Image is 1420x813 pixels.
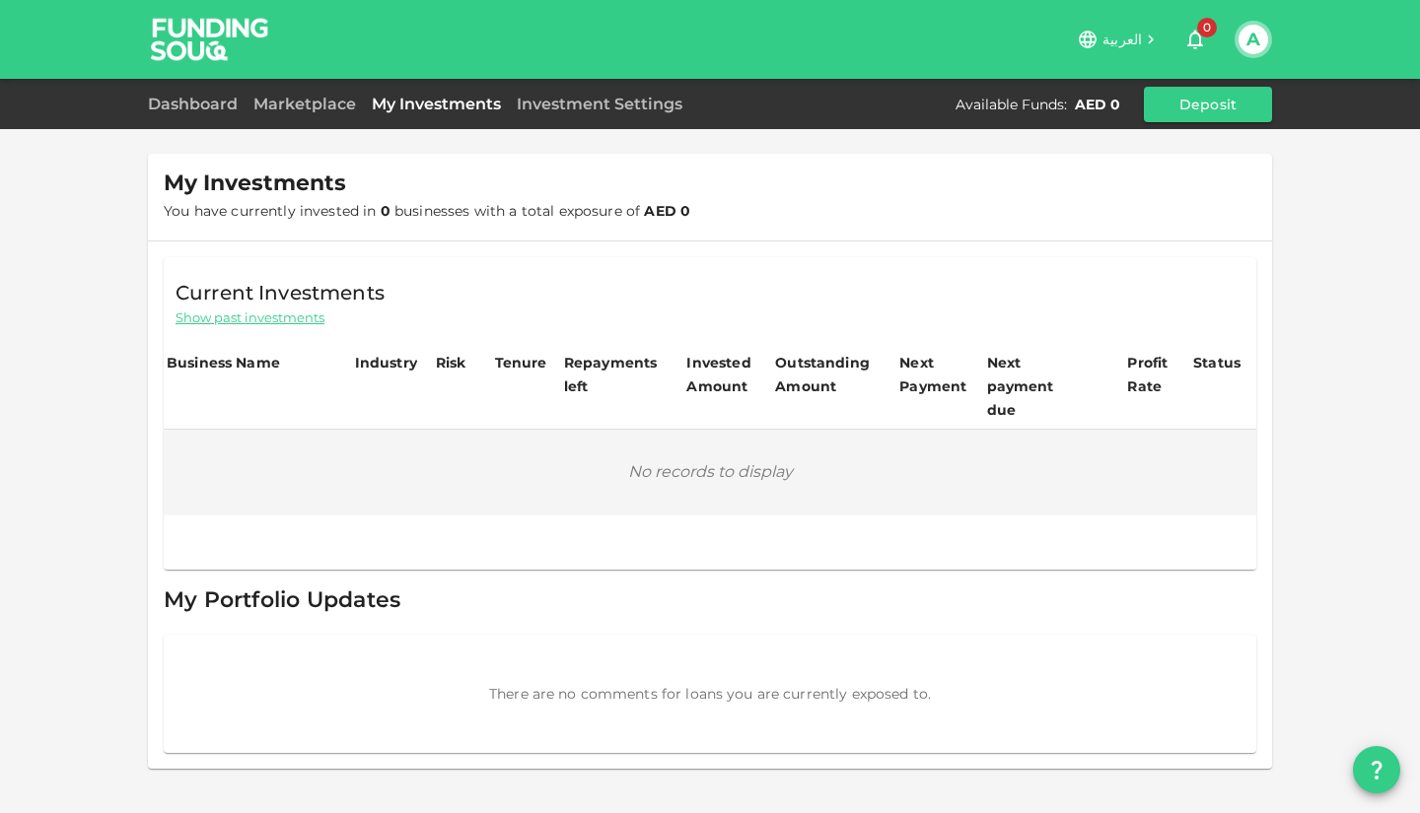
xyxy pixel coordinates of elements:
div: AED 0 [1075,95,1120,114]
a: Marketplace [246,95,364,113]
div: Next Payment [899,351,980,398]
div: Business Name [167,351,280,374]
strong: AED 0 [644,202,690,220]
div: Outstanding Amount [775,351,874,398]
div: Next payment due [987,351,1086,422]
a: My Investments [364,95,509,113]
div: Profit Rate [1127,351,1187,398]
div: Invested Amount [686,351,769,398]
button: A [1239,25,1268,54]
div: Industry [355,351,417,374]
a: Dashboard [148,95,246,113]
span: My Investments [164,169,346,197]
div: Status [1193,351,1242,374]
span: 0 [1197,18,1217,37]
span: Current Investments [176,277,385,308]
div: Available Funds : [956,95,1067,114]
div: Risk [436,351,475,374]
div: Repayments left [564,351,663,398]
button: 0 [1175,20,1215,59]
a: Investment Settings [509,95,690,113]
div: Tenure [495,351,547,374]
span: You have currently invested in businesses with a total exposure of [164,202,690,220]
button: question [1353,746,1400,793]
button: Deposit [1144,87,1272,122]
div: No records to display [165,431,1255,513]
strong: 0 [381,202,390,220]
span: Show past investments [176,308,324,327]
span: My Portfolio Updates [164,586,400,613]
span: العربية [1102,31,1142,48]
span: There are no comments for loans you are currently exposed to. [489,685,931,703]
